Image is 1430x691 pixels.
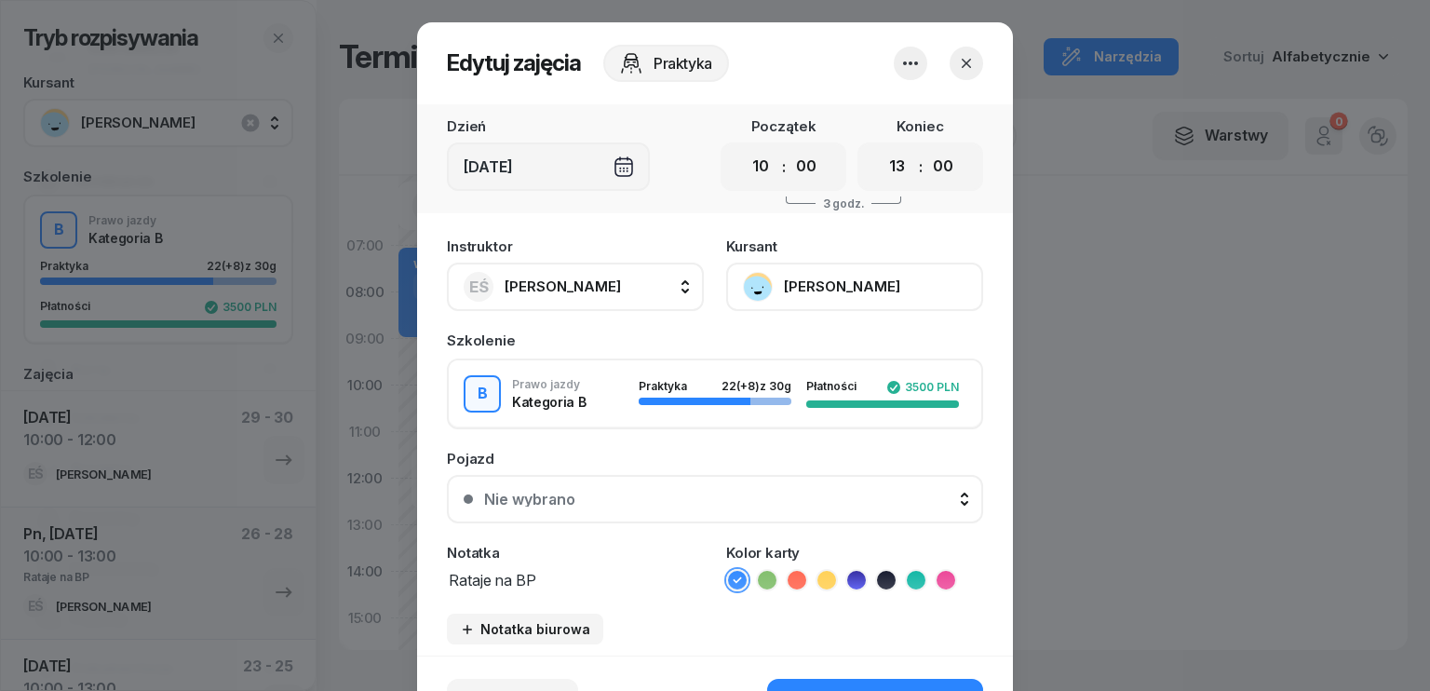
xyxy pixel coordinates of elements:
[447,475,983,523] button: Nie wybrano
[447,48,581,78] h2: Edytuj zajęcia
[447,614,603,644] button: Notatka biurowa
[782,156,786,178] div: :
[460,621,590,637] div: Notatka biurowa
[447,263,704,311] button: EŚ[PERSON_NAME]
[726,263,983,311] button: [PERSON_NAME]
[469,279,489,295] span: EŚ
[484,492,575,507] div: Nie wybrano
[505,278,621,295] span: [PERSON_NAME]
[919,156,923,178] div: :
